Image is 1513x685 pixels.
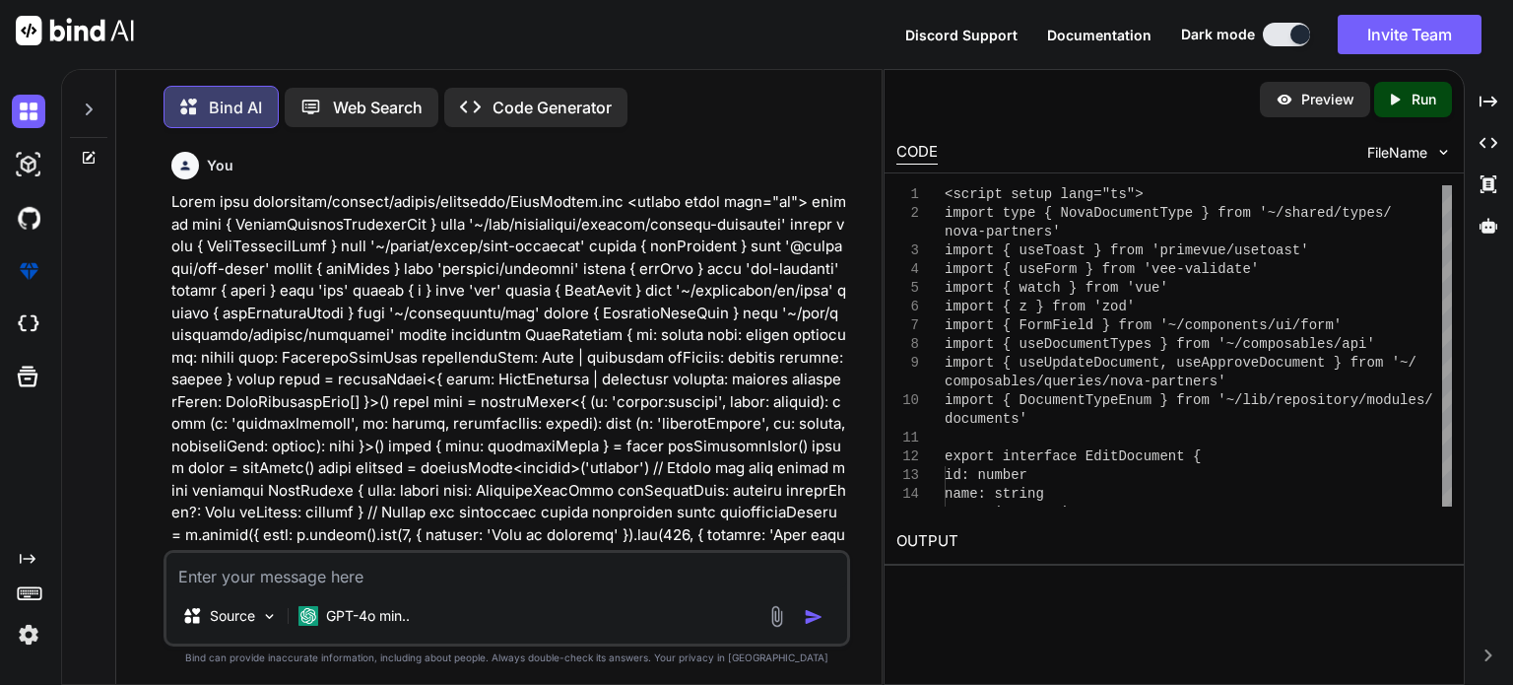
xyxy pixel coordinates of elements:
[1412,90,1436,109] p: Run
[493,96,612,119] p: Code Generator
[905,25,1018,45] button: Discord Support
[333,96,423,119] p: Web Search
[1358,336,1375,352] span: i'
[896,466,919,485] div: 13
[945,261,1259,277] span: import { useForm } from 'vee-validate'
[12,254,45,288] img: premium
[12,618,45,651] img: settings
[896,298,919,316] div: 6
[945,374,1226,389] span: composables/queries/nova-partners'
[896,204,919,223] div: 2
[164,651,850,665] p: Bind can provide inaccurate information, including about people. Always double-check its answers....
[16,16,134,45] img: Bind AI
[896,485,919,504] div: 14
[945,448,1201,464] span: export interface EditDocument {
[945,242,1309,258] span: import { useToast } from 'primevue/usetoast'
[896,279,919,298] div: 5
[945,467,1027,483] span: id: number
[945,205,1358,221] span: import type { NovaDocumentType } from '~/shared/ty
[945,505,1085,520] span: extension: string
[945,411,1027,427] span: documents'
[326,606,410,626] p: GPT-4o min..
[1338,15,1481,54] button: Invite Team
[905,27,1018,43] span: Discord Support
[1181,25,1255,44] span: Dark mode
[765,605,788,628] img: attachment
[1276,91,1293,108] img: preview
[896,429,919,447] div: 11
[896,354,919,373] div: 9
[209,96,262,119] p: Bind AI
[1047,25,1151,45] button: Documentation
[896,141,938,165] div: CODE
[945,280,1168,296] span: import { watch } from 'vue'
[896,260,919,279] div: 4
[12,148,45,181] img: darkAi-studio
[12,201,45,235] img: githubDark
[298,606,318,626] img: GPT-4o mini
[896,335,919,354] div: 8
[885,518,1464,565] h2: OUTPUT
[945,355,1358,371] span: import { useUpdateDocument, useApproveDocument } f
[207,156,233,175] h6: You
[896,447,919,466] div: 12
[945,317,1342,333] span: import { FormField } from '~/components/ui/form'
[945,392,1358,408] span: import { DocumentTypeEnum } from '~/lib/repository
[945,299,1135,314] span: import { z } from 'zod'
[1435,144,1452,161] img: chevron down
[896,241,919,260] div: 3
[1358,392,1433,408] span: /modules/
[896,185,919,204] div: 1
[804,607,823,627] img: icon
[1301,90,1354,109] p: Preview
[945,336,1358,352] span: import { useDocumentTypes } from '~/composables/ap
[945,186,1144,202] span: <script setup lang="ts">
[12,95,45,128] img: darkChat
[261,608,278,625] img: Pick Models
[896,316,919,335] div: 7
[896,504,919,522] div: 15
[896,391,919,410] div: 10
[945,224,1061,240] span: nova-partners'
[210,606,255,626] p: Source
[1367,143,1427,163] span: FileName
[1358,355,1416,371] span: rom '~/
[1047,27,1151,43] span: Documentation
[12,308,45,341] img: cloudideIcon
[1358,205,1392,221] span: pes/
[945,486,1044,502] span: name: string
